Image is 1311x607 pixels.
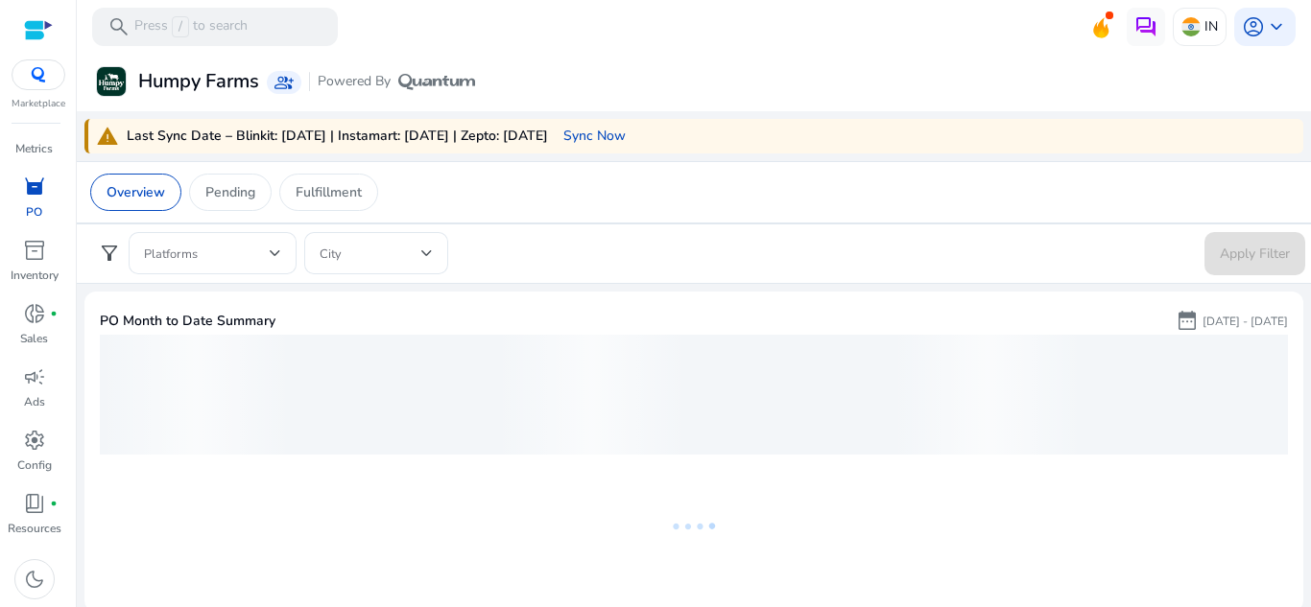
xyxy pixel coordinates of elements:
p: Metrics [15,140,53,157]
p: Overview [107,182,165,202]
span: fiber_manual_record [50,500,58,507]
p: IN [1204,10,1218,43]
p: Ads [24,393,45,410]
button: Sync Now [556,121,633,152]
span: filter_alt [98,242,121,265]
a: group_add [267,71,301,94]
span: / [172,16,189,37]
span: orders [23,175,46,198]
p: Inventory [11,267,59,284]
img: Humpy Farms [97,67,126,96]
span: date_range [1176,309,1199,332]
span: campaign [23,365,46,388]
span: warning [96,125,119,148]
span: search [107,15,131,38]
div: loading [496,335,893,455]
div: loading [892,335,1288,455]
div: loading [100,335,496,455]
span: fiber_manual_record [50,310,58,317]
span: settings [23,429,46,452]
span: Sync Now [563,126,626,146]
h3: Humpy Farms [138,70,259,93]
span: account_circle [1242,15,1265,38]
span: inventory_2 [23,239,46,262]
p: Marketplace [12,97,65,111]
span: group_add [274,73,294,92]
p: PO [26,203,42,221]
p: [DATE] - [DATE] [1203,313,1288,330]
span: keyboard_arrow_down [1265,15,1288,38]
span: book_4 [23,492,46,515]
p: Press to search [134,16,248,37]
p: Pending [205,182,255,202]
span: Powered By [318,72,391,91]
p: Fulfillment [296,182,362,202]
span: dark_mode [23,568,46,591]
img: in.svg [1181,17,1201,36]
h5: PO Month to Date Summary [100,314,275,330]
span: Last Sync Date – Blinkit: [DATE] | Instamart: [DATE] | Zepto: [DATE] [127,127,548,146]
p: Resources [8,520,61,537]
span: donut_small [23,302,46,325]
p: Config [17,456,52,474]
img: QC-logo.svg [21,67,56,82]
p: Sales [20,330,48,347]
